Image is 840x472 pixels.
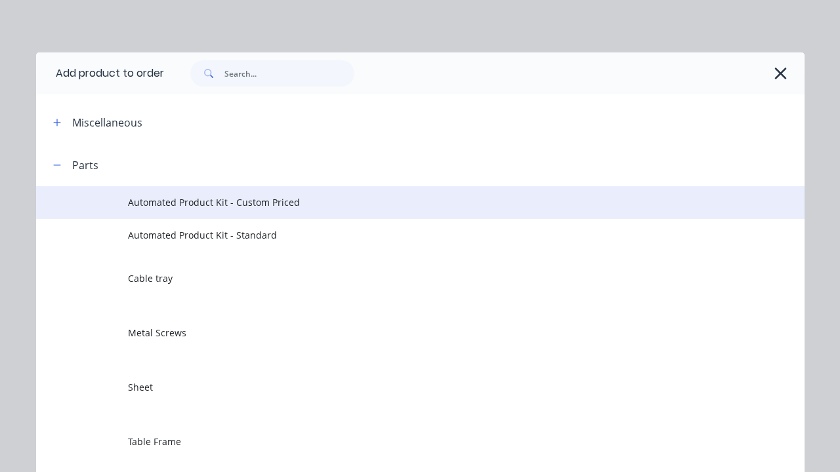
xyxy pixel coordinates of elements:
input: Search... [224,60,354,87]
span: Table Frame [128,435,669,448]
span: Cable tray [128,271,669,285]
span: Sheet [128,380,669,394]
div: Parts [72,157,98,173]
span: Automated Product Kit - Custom Priced [128,195,669,209]
div: Miscellaneous [72,115,142,130]
span: Automated Product Kit - Standard [128,228,669,242]
div: Add product to order [36,52,164,94]
span: Metal Screws [128,326,669,340]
